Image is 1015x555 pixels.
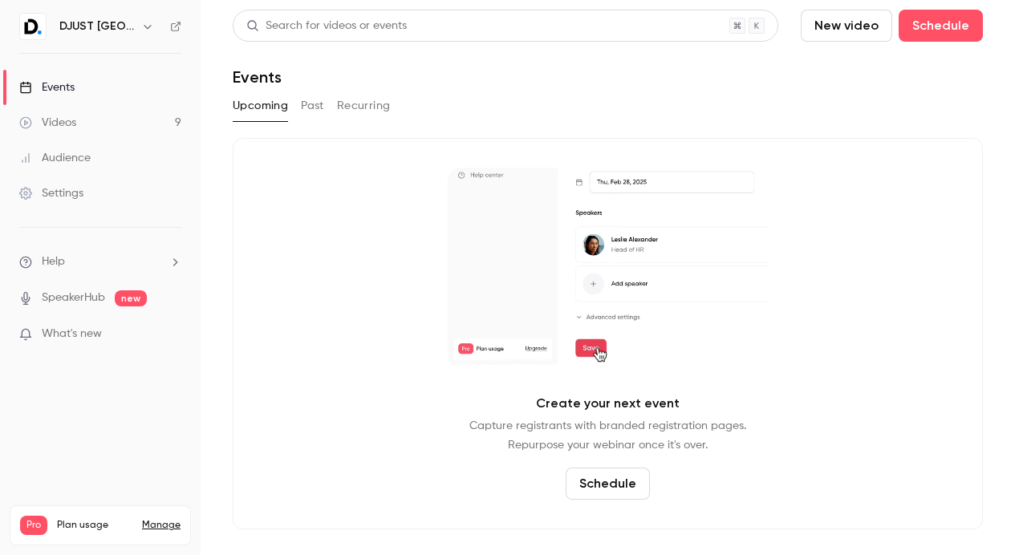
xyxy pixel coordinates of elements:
[246,18,407,34] div: Search for videos or events
[20,516,47,535] span: Pro
[19,185,83,201] div: Settings
[59,18,135,34] h6: DJUST [GEOGRAPHIC_DATA]
[566,468,650,500] button: Schedule
[899,10,983,42] button: Schedule
[469,416,746,455] p: Capture registrants with branded registration pages. Repurpose your webinar once it's over.
[20,14,46,39] img: DJUST France
[301,93,324,119] button: Past
[19,150,91,166] div: Audience
[19,115,76,131] div: Videos
[19,79,75,95] div: Events
[42,290,105,306] a: SpeakerHub
[233,67,282,87] h1: Events
[233,93,288,119] button: Upcoming
[42,253,65,270] span: Help
[337,93,391,119] button: Recurring
[42,326,102,342] span: What's new
[19,253,181,270] li: help-dropdown-opener
[162,327,181,342] iframe: Noticeable Trigger
[536,394,680,413] p: Create your next event
[115,290,147,306] span: new
[801,10,892,42] button: New video
[142,519,181,532] a: Manage
[57,519,132,532] span: Plan usage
